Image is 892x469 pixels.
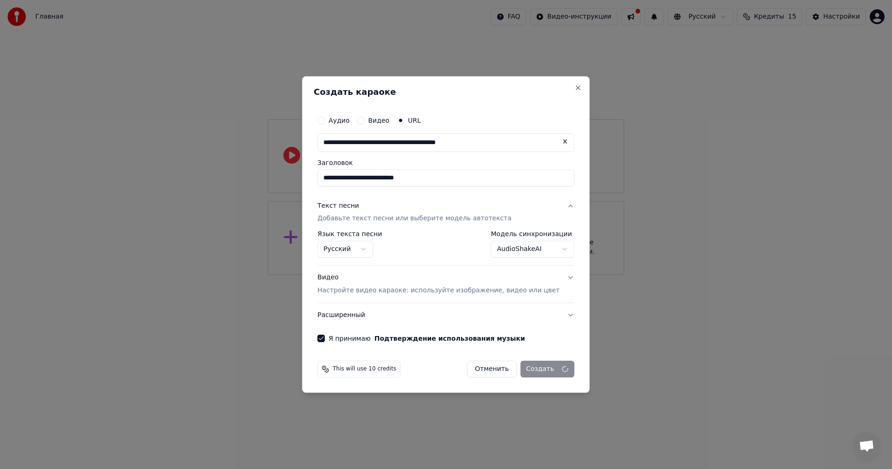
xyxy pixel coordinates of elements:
button: Текст песниДобавьте текст песни или выберите модель автотекста [317,194,574,231]
label: Язык текста песни [317,231,382,238]
label: URL [408,117,421,124]
h2: Создать караоке [314,88,578,96]
button: Я принимаю [374,335,525,342]
div: Текст песниДобавьте текст песни или выберите модель автотекста [317,231,574,265]
label: Я принимаю [328,335,525,342]
p: Настройте видео караоке: используйте изображение, видео или цвет [317,286,559,295]
p: Добавьте текст песни или выберите модель автотекста [317,214,512,224]
label: Видео [368,117,389,124]
div: Видео [317,273,559,296]
label: Заголовок [317,159,574,166]
button: Расширенный [317,303,574,327]
label: Аудио [328,117,349,124]
button: Отменить [467,361,517,377]
span: This will use 10 credits [333,365,396,373]
button: ВидеоНастройте видео караоке: используйте изображение, видео или цвет [317,266,574,303]
label: Модель синхронизации [491,231,575,238]
div: Текст песни [317,201,359,211]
